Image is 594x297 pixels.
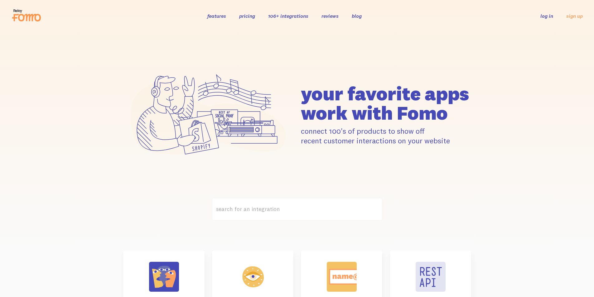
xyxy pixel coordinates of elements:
[212,198,382,221] label: search for an integration
[566,13,583,19] a: sign up
[540,13,553,19] a: log in
[301,126,471,146] p: connect 100's of products to show off recent customer interactions on your website
[352,13,362,19] a: blog
[321,13,339,19] a: reviews
[301,84,471,122] h1: your favorite apps work with Fomo
[268,13,308,19] a: 106+ integrations
[239,13,255,19] a: pricing
[207,13,226,19] a: features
